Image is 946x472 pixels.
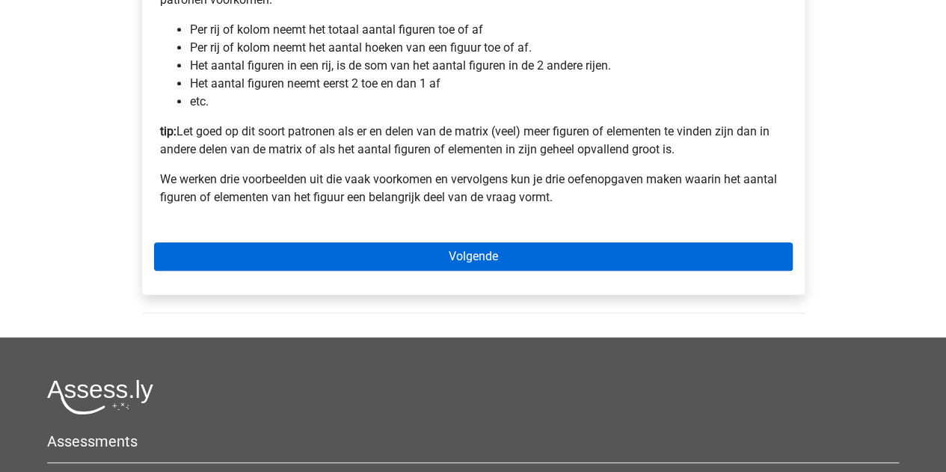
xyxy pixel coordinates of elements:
p: We werken drie voorbeelden uit die vaak voorkomen en vervolgens kun je drie oefenopgaven maken wa... [160,171,787,206]
li: Het aantal figuren in een rij, is de som van het aantal figuren in de 2 andere rijen. [190,57,787,75]
h5: Assessments [47,432,899,450]
li: Per rij of kolom neemt het totaal aantal figuren toe of af [190,21,787,39]
a: Volgende [154,242,793,271]
li: Het aantal figuren neemt eerst 2 toe en dan 1 af [190,75,787,93]
p: Let goed op dit soort patronen als er en delen van de matrix (veel) meer figuren of elementen te ... [160,123,787,159]
li: Per rij of kolom neemt het aantal hoeken van een figuur toe of af. [190,39,787,57]
img: Assessly logo [47,379,153,414]
b: tip: [160,124,176,138]
li: etc. [190,93,787,111]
